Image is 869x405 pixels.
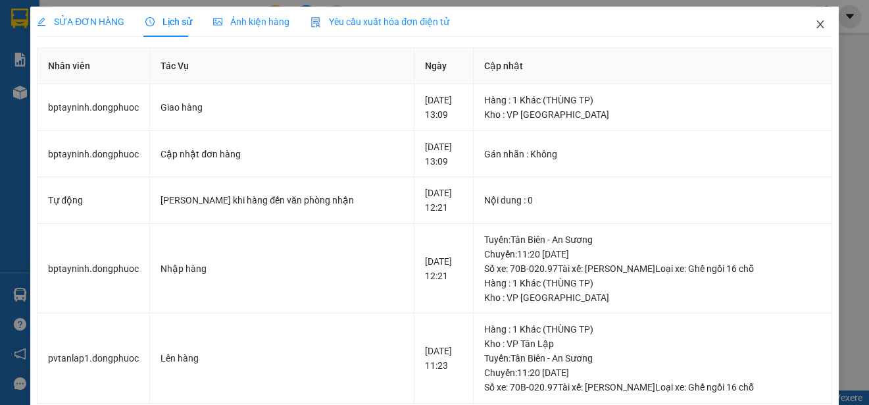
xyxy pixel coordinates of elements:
span: Hotline: 19001152 [104,59,161,67]
span: ----------------------------------------- [36,71,161,82]
div: [DATE] 13:09 [425,140,463,169]
span: picture [213,17,222,26]
div: [DATE] 13:09 [425,93,463,122]
div: [PERSON_NAME] khi hàng đến văn phòng nhận [161,193,403,207]
div: Hàng : 1 Khác (THÙNG TP) [484,93,820,107]
th: Ngày [414,48,474,84]
img: logo [5,8,63,66]
th: Nhân viên [37,48,150,84]
span: 01 Võ Văn Truyện, KP.1, Phường 2 [104,40,181,56]
td: bptayninh.dongphuoc [37,224,150,314]
div: Gán nhãn : Không [484,147,820,161]
span: Bến xe [GEOGRAPHIC_DATA] [104,21,177,38]
div: Hàng : 1 Khác (THÙNG TP) [484,276,820,290]
div: Tuyến : Tân Biên - An Sương Chuyến: 11:20 [DATE] Số xe: 70B-020.97 Tài xế: [PERSON_NAME] Loại xe:... [484,351,820,394]
span: SỬA ĐƠN HÀNG [37,16,124,27]
span: In ngày: [4,95,80,103]
td: bptayninh.dongphuoc [37,84,150,131]
span: close [815,19,826,30]
img: icon [310,17,321,28]
td: Tự động [37,177,150,224]
th: Tác Vụ [150,48,414,84]
td: bptayninh.dongphuoc [37,131,150,178]
div: Tuyến : Tân Biên - An Sương Chuyến: 11:20 [DATE] Số xe: 70B-020.97 Tài xế: [PERSON_NAME] Loại xe:... [484,232,820,276]
div: Kho : VP [GEOGRAPHIC_DATA] [484,290,820,305]
div: [DATE] 12:21 [425,254,463,283]
span: 11:59:15 [DATE] [29,95,80,103]
div: Lên hàng [161,351,403,365]
span: VPTL1308250003 [66,84,137,94]
button: Close [802,7,839,43]
strong: ĐỒNG PHƯỚC [104,7,180,18]
div: [DATE] 12:21 [425,186,463,215]
span: Lịch sử [145,16,192,27]
span: edit [37,17,46,26]
td: pvtanlap1.dongphuoc [37,313,150,404]
span: Ảnh kiện hàng [213,16,289,27]
div: Giao hàng [161,100,403,115]
div: Cập nhật đơn hàng [161,147,403,161]
span: clock-circle [145,17,155,26]
div: [DATE] 11:23 [425,344,463,373]
th: Cập nhật [474,48,832,84]
div: Nhập hàng [161,261,403,276]
div: Nội dung : 0 [484,193,820,207]
span: Yêu cầu xuất hóa đơn điện tử [310,16,449,27]
div: Hàng : 1 Khác (THÙNG TP) [484,322,820,337]
div: Kho : VP Tân Lập [484,337,820,351]
div: Kho : VP [GEOGRAPHIC_DATA] [484,107,820,122]
span: [PERSON_NAME]: [4,85,137,93]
